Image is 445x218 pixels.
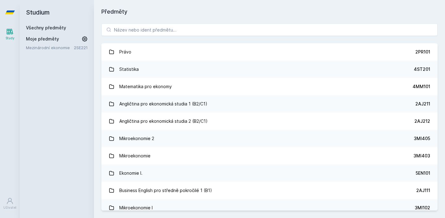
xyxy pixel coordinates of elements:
[101,165,438,182] a: Ekonomie I. 5EN101
[74,45,88,50] a: 2SE221
[416,170,430,176] div: 5EN101
[1,194,19,213] a: Uživatel
[119,167,142,179] div: Ekonomie I.
[1,25,19,44] a: Study
[119,150,150,162] div: Mikroekonomie
[119,132,154,145] div: Mikroekonomie 2
[119,98,207,110] div: Angličtina pro ekonomická studia 1 (B2/C1)
[414,118,430,124] div: 2AJ212
[119,115,208,127] div: Angličtina pro ekonomická studia 2 (B2/C1)
[414,66,430,72] div: 4ST201
[101,147,438,165] a: Mikroekonomie 3MI403
[26,45,74,51] a: Mezinárodní ekonomie
[101,130,438,147] a: Mikroekonomie 2 3MI405
[26,36,59,42] span: Moje předměty
[415,49,430,55] div: 2PR101
[119,46,131,58] div: Právo
[101,7,438,16] h1: Předměty
[101,24,438,36] input: Název nebo ident předmětu…
[416,187,430,194] div: 2AJ111
[413,153,430,159] div: 3MI403
[101,43,438,61] a: Právo 2PR101
[119,202,153,214] div: Mikroekonomie I
[119,63,139,75] div: Statistika
[101,199,438,216] a: Mikroekonomie I 3MI102
[415,101,430,107] div: 2AJ211
[119,80,172,93] div: Matematika pro ekonomy
[6,36,15,41] div: Study
[415,205,430,211] div: 3MI102
[26,25,66,30] a: Všechny předměty
[101,61,438,78] a: Statistika 4ST201
[119,184,212,197] div: Business English pro středně pokročilé 1 (B1)
[101,78,438,95] a: Matematika pro ekonomy 4MM101
[414,135,430,142] div: 3MI405
[101,95,438,113] a: Angličtina pro ekonomická studia 1 (B2/C1) 2AJ211
[3,205,16,210] div: Uživatel
[413,83,430,90] div: 4MM101
[101,182,438,199] a: Business English pro středně pokročilé 1 (B1) 2AJ111
[101,113,438,130] a: Angličtina pro ekonomická studia 2 (B2/C1) 2AJ212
